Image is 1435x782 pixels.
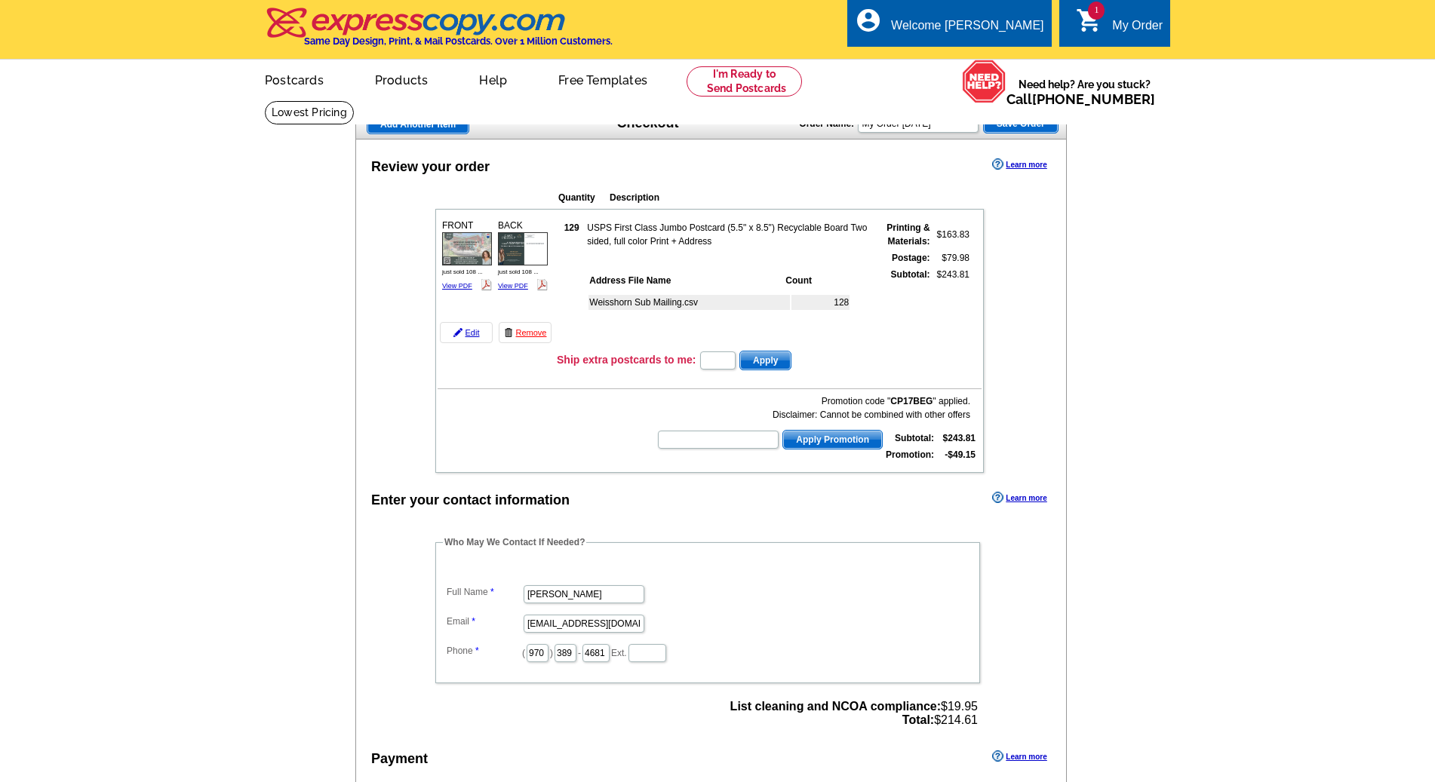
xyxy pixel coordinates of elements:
span: Need help? Are you stuck? [1006,77,1163,107]
strong: 129 [564,222,579,233]
strong: Postage: [892,253,930,263]
label: Phone [447,644,522,658]
span: Call [1006,91,1155,107]
th: Count [785,273,850,288]
a: View PDF [442,282,472,290]
div: Review your order [371,157,490,177]
button: Apply [739,351,791,370]
a: Postcards [241,61,348,97]
a: Products [351,61,453,97]
button: Apply Promotion [782,430,883,449]
a: 1 shopping_cart My Order [1076,17,1163,35]
th: Quantity [558,190,607,205]
strong: -$49.15 [945,449,976,460]
a: Free Templates [534,61,671,97]
img: small-thumb.jpg [498,232,548,265]
div: Welcome [PERSON_NAME] [891,19,1043,40]
label: Full Name [447,585,522,599]
td: USPS First Class Jumbo Postcard (5.5" x 8.5") Recyclable Board Two sided, full color Print + Address [586,220,871,249]
strong: Promotion: [886,449,934,460]
a: View PDF [498,282,528,290]
td: Weisshorn Sub Mailing.csv [588,295,790,310]
span: 1 [1088,2,1105,20]
i: account_circle [855,7,882,34]
h3: Ship extra postcards to me: [557,353,696,366]
td: $79.98 [933,250,970,265]
img: pdf_logo.png [536,279,548,290]
i: shopping_cart [1076,7,1103,34]
a: Help [455,61,531,97]
a: Learn more [992,492,1046,504]
div: FRONT [440,216,494,295]
a: Add Another Item [367,115,469,134]
legend: Who May We Contact If Needed? [443,535,586,549]
img: small-thumb.jpg [442,232,492,265]
a: [PHONE_NUMBER] [1032,91,1155,107]
h4: Same Day Design, Print, & Mail Postcards. Over 1 Million Customers. [304,35,613,47]
td: $163.83 [933,220,970,249]
strong: List cleaning and NCOA compliance: [730,700,941,713]
img: trashcan-icon.gif [504,328,513,337]
a: Edit [440,322,493,343]
dd: ( ) - Ext. [443,640,973,664]
th: Address File Name [588,273,783,288]
a: Remove [499,322,552,343]
strong: Subtotal: [895,433,934,443]
a: Learn more [992,750,1046,762]
div: Payment [371,749,428,769]
span: $19.95 $214.61 [730,700,978,727]
img: pdf_logo.png [481,279,492,290]
div: Promotion code " " applied. Disclaimer: Cannot be combined with other offers [656,394,970,422]
span: just sold 108 ... [442,268,483,275]
strong: $243.81 [943,433,976,443]
th: Description [609,190,885,205]
strong: Total: [902,713,934,726]
a: Learn more [992,158,1046,170]
span: Apply [740,351,791,370]
img: pencil-icon.gif [453,328,462,337]
td: $243.81 [933,267,970,345]
b: CP17BEG [890,396,933,406]
td: 128 [791,295,850,310]
a: Same Day Design, Print, & Mail Postcards. Over 1 Million Customers. [265,18,613,47]
span: just sold 108 ... [498,268,539,275]
span: Apply Promotion [783,431,882,449]
div: BACK [496,216,550,295]
div: My Order [1112,19,1163,40]
div: Enter your contact information [371,490,570,511]
label: Email [447,615,522,628]
strong: Subtotal: [891,269,930,280]
strong: Printing & Materials: [887,222,930,247]
img: help [962,60,1006,103]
